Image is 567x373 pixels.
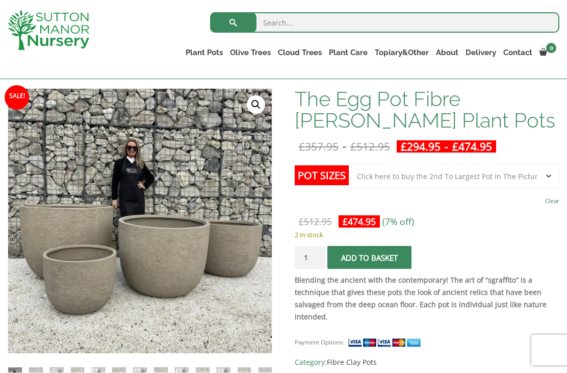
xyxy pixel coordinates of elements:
[226,46,274,60] a: Olive Trees
[299,216,304,228] span: £
[401,140,407,154] span: £
[432,46,462,60] a: About
[401,140,441,154] bdi: 294.95
[210,13,559,33] input: Search...
[182,46,226,60] a: Plant Pots
[546,43,556,54] span: 0
[452,140,492,154] bdi: 474.95
[343,216,376,228] bdi: 474.95
[545,194,559,209] a: Clear options
[295,276,547,322] strong: Blending the ancient with the contemporary! The art of “sgraffito” is a technique that gives thes...
[371,46,432,60] a: Topiary&Other
[462,46,500,60] a: Delivery
[350,140,356,154] span: £
[295,246,325,269] input: Product quantity
[325,46,371,60] a: Plant Care
[397,141,496,153] ins: -
[295,89,559,132] h1: The Egg Pot Fibre [PERSON_NAME] Plant Pots
[8,10,89,51] img: logo
[536,46,559,60] a: 0
[295,166,349,186] label: Pot Sizes
[327,358,377,367] a: Fibre Clay Pots
[295,357,559,369] span: Category:
[5,86,29,110] span: Sale!
[348,338,424,349] img: payment supported
[452,140,458,154] span: £
[247,96,265,114] a: View full-screen image gallery
[500,46,536,60] a: Contact
[327,246,411,269] button: Add to basket
[295,141,394,153] del: -
[299,140,339,154] bdi: 357.95
[299,216,332,228] bdi: 512.95
[295,339,344,346] small: Payment Options:
[299,140,305,154] span: £
[350,140,390,154] bdi: 512.95
[382,216,414,228] span: (7% off)
[343,216,348,228] span: £
[295,229,559,241] p: 2 in stock
[274,46,325,60] a: Cloud Trees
